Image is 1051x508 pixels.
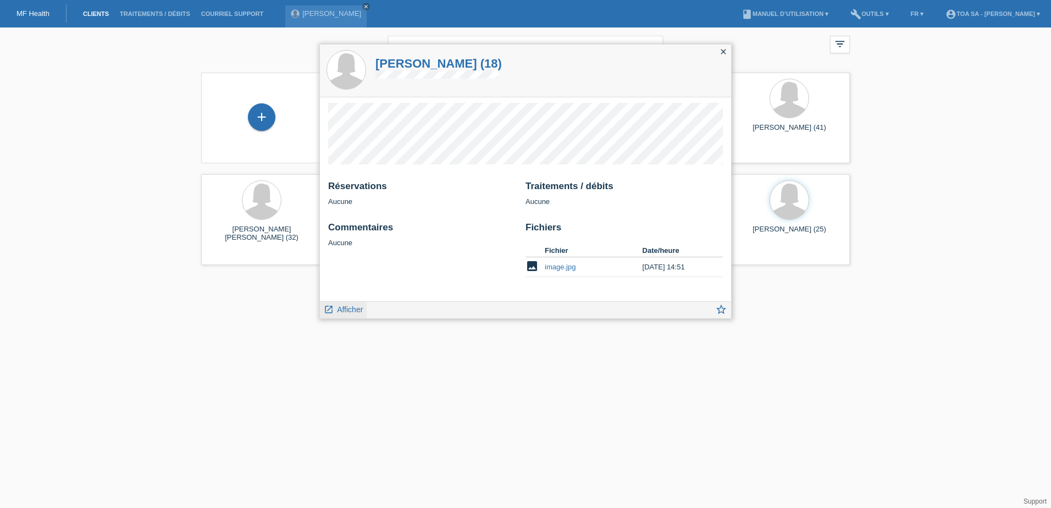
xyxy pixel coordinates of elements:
[545,244,643,257] th: Fichier
[525,222,723,239] h2: Fichiers
[328,181,517,206] div: Aucune
[363,4,369,9] i: close
[525,259,539,273] i: image
[375,57,502,70] a: [PERSON_NAME] (18)
[834,38,846,50] i: filter_list
[16,9,49,18] a: MF Health
[388,36,663,62] input: Recherche...
[114,10,196,17] a: Traitements / débits
[328,181,517,197] h2: Réservations
[328,222,517,247] div: Aucune
[302,9,361,18] a: [PERSON_NAME]
[337,305,363,314] span: Afficher
[850,9,861,20] i: build
[362,3,370,10] a: close
[324,305,334,314] i: launch
[738,225,841,242] div: [PERSON_NAME] (25)
[940,10,1046,17] a: account_circleTOA SA - [PERSON_NAME] ▾
[525,181,723,197] h2: Traitements / débits
[545,263,576,271] a: image.jpg
[738,123,841,141] div: [PERSON_NAME] (41)
[736,10,834,17] a: bookManuel d’utilisation ▾
[643,257,707,277] td: [DATE] 14:51
[742,9,753,20] i: book
[715,305,727,318] a: star_border
[210,225,313,242] div: [PERSON_NAME] [PERSON_NAME] (32)
[715,303,727,316] i: star_border
[643,244,707,257] th: Date/heure
[328,222,517,239] h2: Commentaires
[1024,498,1047,505] a: Support
[196,10,269,17] a: Courriel Support
[945,9,956,20] i: account_circle
[248,108,275,126] div: Enregistrer le client
[324,302,363,316] a: launch Afficher
[845,10,894,17] a: buildOutils ▾
[905,10,930,17] a: FR ▾
[78,10,114,17] a: Clients
[719,47,728,56] i: close
[525,181,723,206] div: Aucune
